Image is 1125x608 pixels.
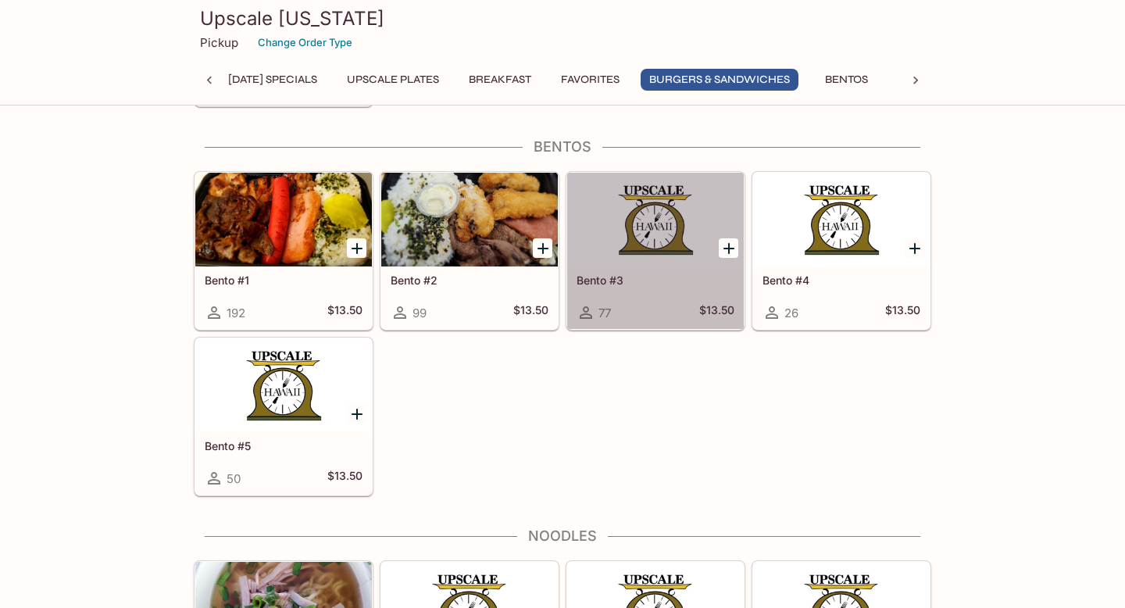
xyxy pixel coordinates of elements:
h4: Bentos [194,138,931,156]
div: Bento #2 [381,173,558,266]
h3: Upscale [US_STATE] [200,6,925,30]
button: Burgers & Sandwiches [641,69,798,91]
button: Add Bento #5 [347,404,366,424]
h5: $13.50 [513,303,548,322]
button: Bentos [811,69,881,91]
div: Bento #1 [195,173,372,266]
button: Breakfast [460,69,540,91]
button: [DATE] Specials [220,69,326,91]
h5: Bento #5 [205,439,362,452]
span: 77 [598,306,611,320]
span: 99 [412,306,427,320]
span: 50 [227,471,241,486]
h5: $13.50 [327,303,362,322]
h5: $13.50 [327,469,362,488]
div: Bento #3 [567,173,744,266]
a: Bento #377$13.50 [566,172,745,330]
div: Bento #4 [753,173,930,266]
a: Bento #299$13.50 [380,172,559,330]
a: Bento #1192$13.50 [195,172,373,330]
p: Pickup [200,35,238,50]
h5: Bento #4 [762,274,920,287]
button: Add Bento #2 [533,238,552,258]
button: UPSCALE Plates [338,69,448,91]
h5: Bento #3 [577,274,734,287]
h5: Bento #1 [205,274,362,287]
h4: Noodles [194,528,931,545]
button: Noodles [894,69,964,91]
a: Bento #426$13.50 [752,172,930,330]
span: 26 [784,306,798,320]
button: Favorites [552,69,628,91]
a: Bento #550$13.50 [195,338,373,495]
button: Change Order Type [251,30,359,55]
button: Add Bento #3 [719,238,738,258]
button: Add Bento #1 [347,238,366,258]
h5: Bento #2 [391,274,548,287]
button: Add Bento #4 [905,238,924,258]
span: 192 [227,306,245,320]
h5: $13.50 [885,303,920,322]
div: Bento #5 [195,338,372,432]
h5: $13.50 [699,303,734,322]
